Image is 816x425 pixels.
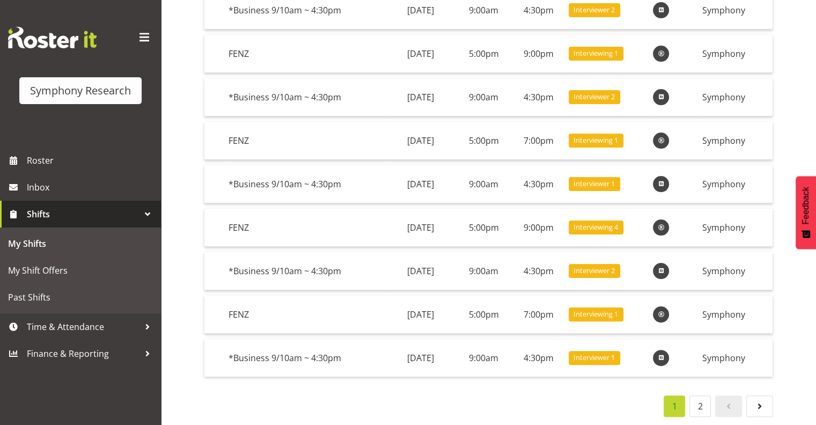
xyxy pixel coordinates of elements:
span: Shifts [27,206,139,222]
td: 9:00am [455,252,513,290]
td: *Business 9/10am ~ 4:30pm [224,339,386,377]
td: 5:00pm [455,209,513,247]
span: Interviewing 1 [574,48,618,58]
td: 9:00pm [513,209,564,247]
span: Interviewing 1 [574,309,618,319]
td: FENZ [224,35,386,73]
span: Finance & Reporting [27,346,139,362]
span: Roster [27,152,156,168]
td: 7:00pm [513,296,564,334]
a: My Shift Offers [3,257,158,284]
td: [DATE] [386,78,455,116]
td: [DATE] [386,122,455,160]
td: 5:00pm [455,35,513,73]
a: 2 [689,395,711,417]
td: 4:30pm [513,252,564,290]
td: Symphony [698,122,773,160]
td: *Business 9/10am ~ 4:30pm [224,252,386,290]
td: 9:00am [455,78,513,116]
span: Feedback [801,187,811,224]
a: My Shifts [3,230,158,257]
span: Interviewing 1 [574,135,618,145]
td: [DATE] [386,35,455,73]
td: Symphony [698,339,773,377]
td: Symphony [698,165,773,203]
td: 9:00pm [513,35,564,73]
span: Interviewer 2 [574,92,615,102]
td: *Business 9/10am ~ 4:30pm [224,165,386,203]
td: FENZ [224,122,386,160]
td: 4:30pm [513,339,564,377]
td: 9:00am [455,165,513,203]
span: Interviewer 1 [574,179,615,189]
td: 5:00pm [455,122,513,160]
td: [DATE] [386,252,455,290]
td: [DATE] [386,165,455,203]
span: Inbox [27,179,156,195]
span: Interviewer 2 [574,266,615,276]
span: Interviewer 2 [574,5,615,15]
td: Symphony [698,296,773,334]
td: 9:00am [455,339,513,377]
td: 5:00pm [455,296,513,334]
span: My Shifts [8,236,153,252]
span: Time & Attendance [27,319,139,335]
span: Past Shifts [8,289,153,305]
button: Feedback - Show survey [796,176,816,249]
td: Symphony [698,35,773,73]
td: 7:00pm [513,122,564,160]
span: Interviewing 4 [574,222,618,232]
td: *Business 9/10am ~ 4:30pm [224,78,386,116]
td: 4:30pm [513,78,564,116]
td: FENZ [224,209,386,247]
td: [DATE] [386,209,455,247]
a: Past Shifts [3,284,158,311]
td: FENZ [224,296,386,334]
td: [DATE] [386,339,455,377]
td: Symphony [698,252,773,290]
td: [DATE] [386,296,455,334]
td: Symphony [698,78,773,116]
div: Symphony Research [30,83,131,99]
td: 4:30pm [513,165,564,203]
img: Rosterit website logo [8,27,97,48]
span: Interviewer 1 [574,353,615,363]
span: My Shift Offers [8,262,153,279]
td: Symphony [698,209,773,247]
